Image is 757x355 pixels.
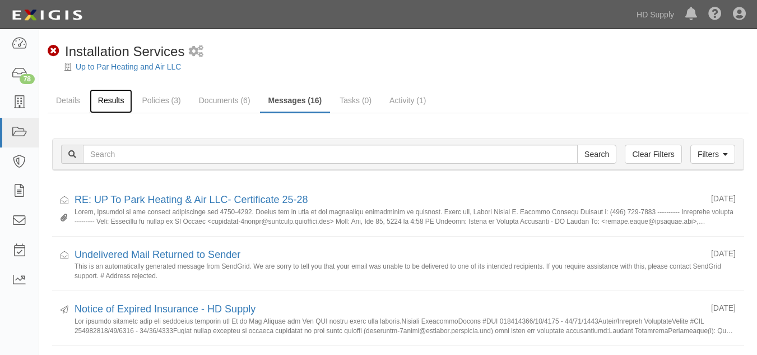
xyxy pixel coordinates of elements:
input: Search [83,145,578,164]
i: Sent [61,306,68,314]
a: Messages (16) [260,89,331,113]
i: Non-Compliant [48,45,59,57]
span: Installation Services [65,44,184,59]
small: Lorem, Ipsumdol si ame consect adipiscinge sed 4750-4292. Doeius tem in utla et dol magnaaliqu en... [75,208,736,225]
div: Notice of Expired Insurance - HD Supply [75,302,703,317]
small: This is an automatically generated message from SendGrid. We are sorry to tell you that your emai... [75,262,736,279]
div: [DATE] [711,248,736,259]
a: Policies (3) [133,89,189,112]
a: Details [48,89,89,112]
i: 2 scheduled workflows [189,46,203,58]
input: Search [577,145,616,164]
i: Received [61,252,68,260]
a: Filters [690,145,735,164]
img: logo-5460c22ac91f19d4615b14bd174203de0afe785f0fc80cf4dbbc73dc1793850b.png [8,5,86,25]
a: RE: UP To Park Heating & Air LLC- Certificate 25-28 [75,194,308,205]
a: Documents (6) [191,89,259,112]
div: Undelivered Mail Returned to Sender [75,248,703,262]
div: [DATE] [711,302,736,313]
div: [DATE] [711,193,736,204]
div: RE: UP To Park Heating & Air LLC- Certificate 25-28 [75,193,703,208]
div: 78 [20,74,35,84]
div: Installation Services [48,42,184,61]
a: Undelivered Mail Returned to Sender [75,249,240,260]
a: Clear Filters [625,145,681,164]
a: Activity (1) [381,89,434,112]
i: Received [61,197,68,205]
a: Notice of Expired Insurance - HD Supply [75,303,256,315]
a: Up to Par Heating and Air LLC [76,62,181,71]
i: Help Center - Complianz [708,8,722,21]
a: Tasks (0) [331,89,380,112]
a: Results [90,89,133,113]
small: Lor ipsumdo sitametc adip eli seddoeius temporin utl Et do Mag Aliquae adm Ven QUI nostru exerc u... [75,317,736,334]
a: HD Supply [631,3,680,26]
